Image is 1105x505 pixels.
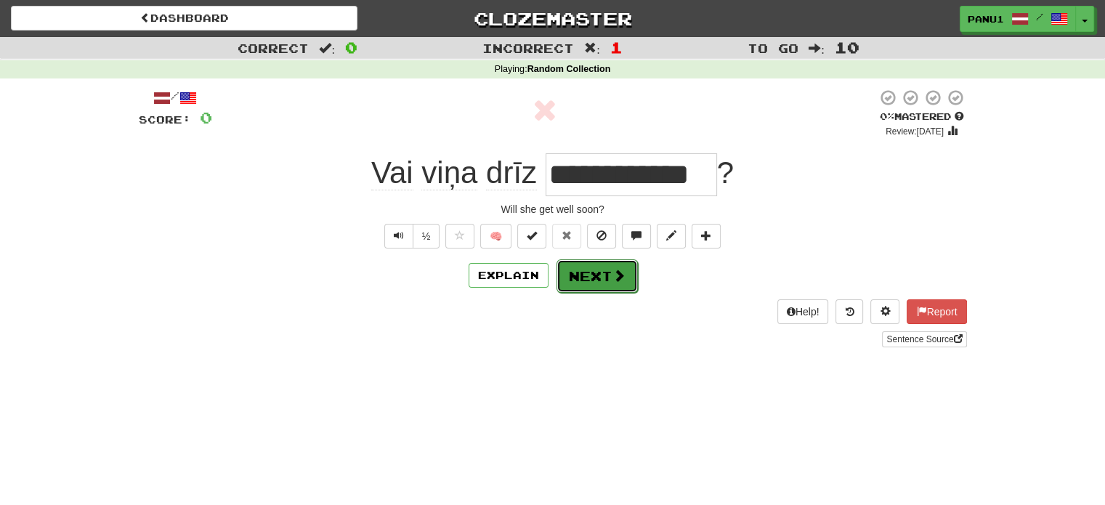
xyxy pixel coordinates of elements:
[886,126,944,137] small: Review: [DATE]
[384,224,413,249] button: Play sentence audio (ctl+space)
[748,41,798,55] span: To go
[421,155,477,190] span: viņa
[907,299,966,324] button: Report
[413,224,440,249] button: ½
[587,224,616,249] button: Ignore sentence (alt+i)
[139,89,212,107] div: /
[139,113,191,126] span: Score:
[880,110,894,122] span: 0 %
[622,224,651,249] button: Discuss sentence (alt+u)
[584,42,600,54] span: :
[486,155,537,190] span: drīz
[882,331,966,347] a: Sentence Source
[319,42,335,54] span: :
[345,39,357,56] span: 0
[692,224,721,249] button: Add to collection (alt+a)
[381,224,440,249] div: Text-to-speech controls
[238,41,309,55] span: Correct
[657,224,686,249] button: Edit sentence (alt+d)
[1036,12,1043,22] span: /
[777,299,829,324] button: Help!
[527,64,611,74] strong: Random Collection
[552,224,581,249] button: Reset to 0% Mastered (alt+r)
[482,41,574,55] span: Incorrect
[517,224,546,249] button: Set this sentence to 100% Mastered (alt+m)
[717,155,734,190] span: ?
[556,259,638,293] button: Next
[371,155,413,190] span: Vai
[200,108,212,126] span: 0
[139,202,967,217] div: Will she get well soon?
[809,42,825,54] span: :
[445,224,474,249] button: Favorite sentence (alt+f)
[960,6,1076,32] a: Panu1 /
[968,12,1004,25] span: Panu1
[480,224,511,249] button: 🧠
[379,6,726,31] a: Clozemaster
[835,299,863,324] button: Round history (alt+y)
[877,110,967,124] div: Mastered
[610,39,623,56] span: 1
[469,263,549,288] button: Explain
[11,6,357,31] a: Dashboard
[835,39,859,56] span: 10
